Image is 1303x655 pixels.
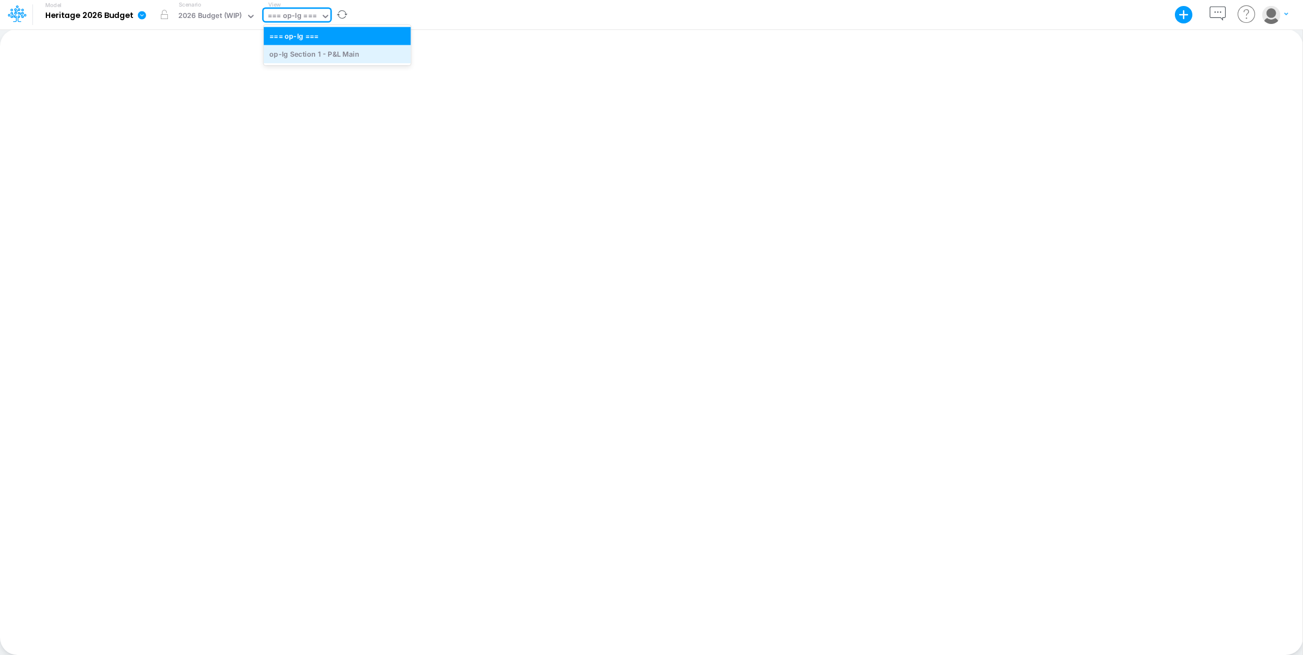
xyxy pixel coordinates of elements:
[264,27,411,45] div: === op-lg ===
[45,11,133,21] b: Heritage 2026 Budget
[179,1,201,9] label: Scenario
[178,10,242,23] div: 2026 Budget (WIP)
[45,2,62,9] label: Model
[268,10,317,23] div: === op-lg ===
[264,45,411,63] div: op-lg Section 1 - P&L Main
[268,1,281,9] label: View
